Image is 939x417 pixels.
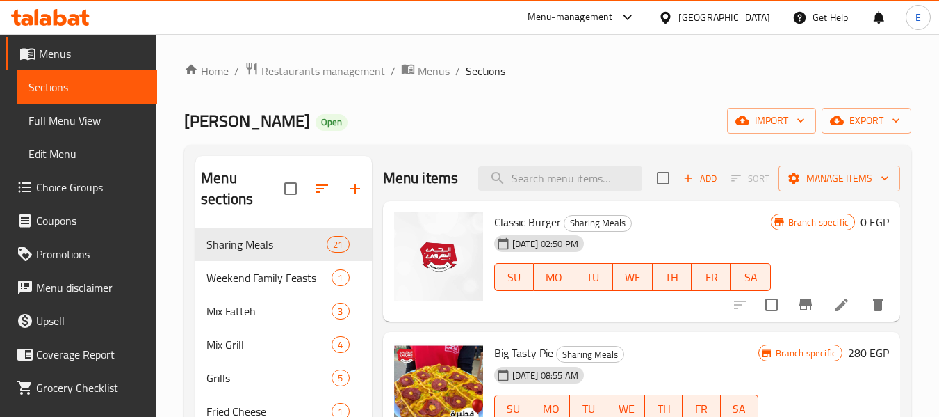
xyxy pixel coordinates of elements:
img: Classic Burger [394,212,483,301]
li: / [234,63,239,79]
span: Full Menu View [28,112,146,129]
div: Sharing Meals21 [195,228,371,261]
span: Upsell [36,313,146,329]
a: Coverage Report [6,338,157,371]
h2: Menu sections [201,168,284,210]
span: Menu disclaimer [36,279,146,296]
button: WE [613,263,653,291]
span: Manage items [790,170,889,187]
span: [PERSON_NAME] [184,105,310,136]
h2: Menu items [383,168,459,189]
input: search [478,166,642,191]
span: Mix Fatteh [206,303,332,320]
div: items [332,336,349,353]
a: Promotions [6,237,157,271]
div: Mix Grill4 [195,328,371,361]
span: 4 [332,338,348,352]
span: 5 [332,372,348,385]
span: Add [681,171,719,187]
button: Add [678,168,722,189]
span: import [738,112,805,129]
span: TH [658,267,687,288]
a: Choice Groups [6,171,157,204]
span: Menus [418,63,450,79]
span: SA [737,267,765,288]
span: Classic Burger [494,212,561,233]
a: Edit menu item [833,297,850,313]
button: import [727,108,816,134]
a: Coupons [6,204,157,237]
span: Branch specific [783,216,854,229]
button: TU [573,263,613,291]
a: Full Menu View [17,104,157,137]
div: Mix Fatteh3 [195,294,371,328]
span: 21 [327,238,348,251]
span: SU [500,267,529,288]
div: [GEOGRAPHIC_DATA] [678,10,770,25]
span: 3 [332,305,348,318]
div: Grills5 [195,361,371,395]
a: Grocery Checklist [6,371,157,404]
h6: 0 EGP [860,212,889,232]
button: TH [653,263,692,291]
span: Sharing Meals [564,215,631,231]
span: Select to update [757,290,786,320]
span: Sections [466,63,505,79]
span: Add item [678,168,722,189]
div: Sharing Meals [564,215,632,232]
span: Sharing Meals [557,347,623,363]
div: items [332,303,349,320]
div: Sharing Meals [556,346,624,363]
a: Home [184,63,229,79]
h6: 280 EGP [848,343,889,363]
a: Restaurants management [245,62,385,80]
button: Add section [338,172,372,205]
div: items [332,269,349,286]
span: MO [539,267,568,288]
button: SA [731,263,771,291]
div: items [332,370,349,386]
span: Branch specific [770,347,842,360]
span: Restaurants management [261,63,385,79]
button: MO [534,263,573,291]
span: Grills [206,370,332,386]
div: Open [316,114,348,131]
span: Edit Menu [28,145,146,162]
span: 1 [332,272,348,285]
span: export [833,112,900,129]
span: E [915,10,921,25]
a: Menus [401,62,450,80]
a: Upsell [6,304,157,338]
span: Sort sections [305,172,338,205]
div: items [327,236,349,253]
span: Choice Groups [36,179,146,196]
span: [DATE] 02:50 PM [507,237,584,251]
button: delete [861,288,895,322]
span: Grocery Checklist [36,379,146,396]
div: Weekend Family Feasts1 [195,261,371,294]
span: FR [697,267,726,288]
button: export [822,108,911,134]
span: Select section [648,164,678,193]
span: WE [619,267,647,288]
button: Branch-specific-item [789,288,822,322]
span: Mix Grill [206,336,332,353]
li: / [391,63,395,79]
nav: breadcrumb [184,62,911,80]
span: Coupons [36,212,146,229]
span: Sharing Meals [206,236,327,253]
span: Sections [28,79,146,95]
span: Menus [39,45,146,62]
div: Menu-management [528,9,613,26]
span: TU [579,267,607,288]
li: / [455,63,460,79]
span: Promotions [36,246,146,262]
span: [DATE] 08:55 AM [507,369,584,382]
button: Manage items [778,166,900,191]
span: Select all sections [276,174,305,203]
a: Edit Menu [17,137,157,171]
span: Coverage Report [36,346,146,363]
div: Weekend Family Feasts [206,269,332,286]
